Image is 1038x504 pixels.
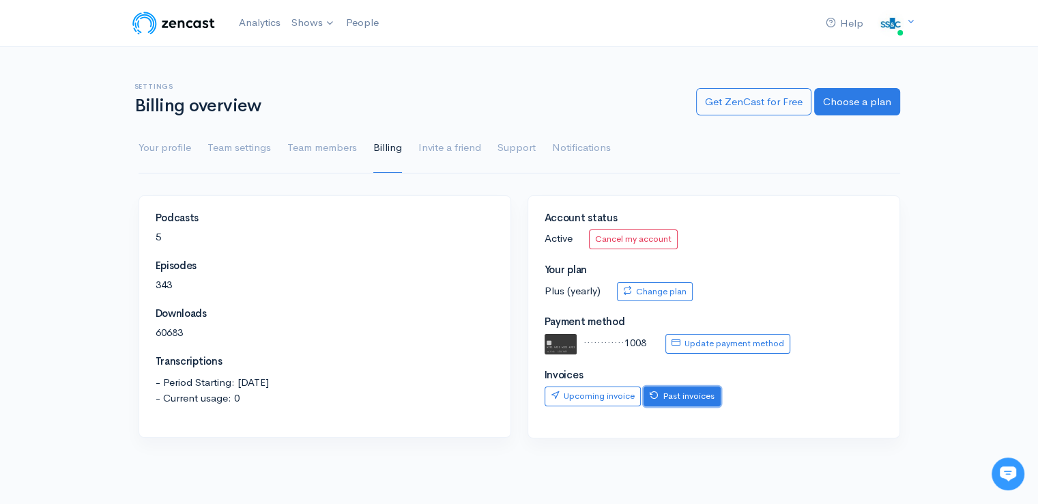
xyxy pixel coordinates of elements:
a: Past invoices [644,387,721,406]
img: tab_keywords_by_traffic_grey.svg [136,79,147,90]
h4: Podcasts [156,212,494,224]
span: - Current usage: 0 [156,391,494,406]
a: Update payment method [665,334,790,354]
img: ... [877,10,904,37]
a: Help [820,9,869,38]
input: Search articles [40,257,244,284]
h4: Account status [545,212,883,224]
img: default.svg [545,334,577,354]
h1: Hi 👋 [20,66,253,88]
a: Notifications [552,124,611,173]
a: Change plan [617,282,693,302]
a: Cancel my account [589,229,678,249]
h6: Settings [134,83,680,90]
p: 5 [156,229,494,245]
a: Team settings [207,124,271,173]
h2: Just let us know if you need anything and we'll be happy to help! 🙂 [20,91,253,156]
img: tab_domain_overview_orange.svg [37,79,48,90]
span: - Period Starting: [DATE] [156,375,494,391]
p: Active [545,229,883,249]
h4: Episodes [156,260,494,272]
h4: Payment method [545,316,883,328]
img: ZenCast Logo [130,10,217,37]
h4: Transcriptions [156,356,494,367]
a: Choose a plan [814,88,900,116]
img: logo_orange.svg [22,22,33,33]
div: Keywords by Traffic [151,81,230,89]
h4: Downloads [156,308,494,320]
span: New conversation [88,189,164,200]
iframe: gist-messenger-bubble-iframe [992,458,1024,490]
div: v 4.0.25 [38,22,67,33]
a: Upcoming invoice [545,387,641,406]
a: Get ZenCast for Free [696,88,811,116]
h4: Invoices [545,369,883,381]
a: Billing [373,124,402,173]
a: Analytics [233,8,286,38]
p: 343 [156,277,494,293]
button: New conversation [21,181,252,208]
a: Shows [286,8,341,38]
a: Invite a friend [418,124,481,173]
h1: Billing overview [134,96,680,116]
div: Domain Overview [52,81,122,89]
img: website_grey.svg [22,36,33,46]
p: Plus (yearly) [545,282,883,302]
a: People [341,8,384,38]
h4: Your plan [545,264,883,276]
p: 60683 [156,325,494,341]
a: Support [498,124,536,173]
p: Find an answer quickly [18,234,255,251]
a: Team members [287,124,357,173]
span: ············1008 [583,336,646,349]
a: Your profile [139,124,191,173]
div: Domain: [DOMAIN_NAME] [35,36,150,46]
